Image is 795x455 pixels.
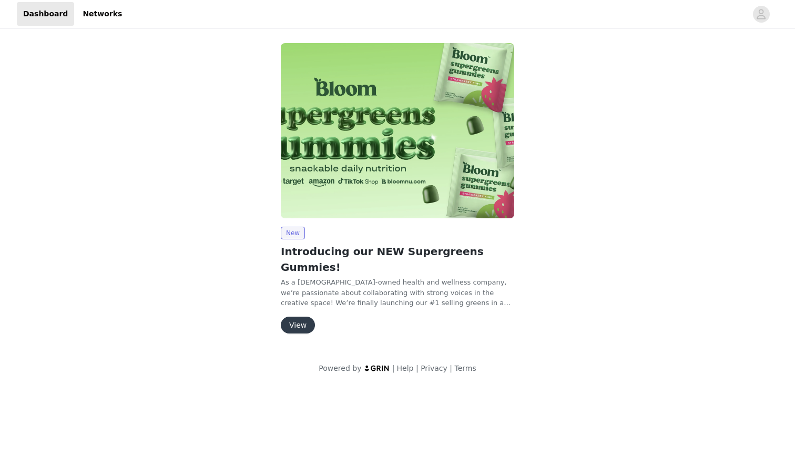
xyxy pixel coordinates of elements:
[416,364,419,372] span: |
[281,277,514,308] p: As a [DEMOGRAPHIC_DATA]-owned health and wellness company, we’re passionate about collaborating w...
[454,364,476,372] a: Terms
[450,364,452,372] span: |
[281,321,315,329] a: View
[756,6,766,23] div: avatar
[17,2,74,26] a: Dashboard
[319,364,361,372] span: Powered by
[392,364,395,372] span: |
[421,364,447,372] a: Privacy
[281,244,514,275] h2: Introducing our NEW Supergreens Gummies!
[281,317,315,333] button: View
[76,2,128,26] a: Networks
[397,364,414,372] a: Help
[281,227,305,239] span: New
[364,365,390,371] img: logo
[281,43,514,218] img: Bloom Nutrition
